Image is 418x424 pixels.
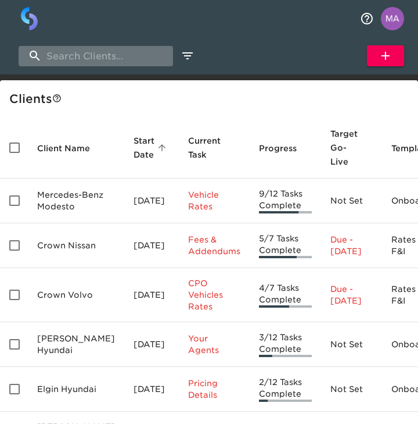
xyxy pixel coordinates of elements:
td: Mercedes-Benz Modesto [28,179,124,223]
span: Target Go-Live [330,127,373,169]
td: Crown Volvo [28,268,124,322]
td: 4/7 Tasks Complete [250,268,321,322]
input: search [19,46,173,66]
p: Your Agents [188,333,240,356]
td: 2/12 Tasks Complete [250,367,321,412]
p: Fees & Addendums [188,234,240,257]
td: [DATE] [124,223,179,268]
button: notifications [353,5,381,33]
td: Not Set [321,367,382,412]
span: Start Date [134,134,170,162]
span: This is the next Task in this Hub that should be completed [188,134,225,162]
td: [DATE] [124,179,179,223]
span: Calculated based on the start date and the duration of all Tasks contained in this Hub. [330,127,358,169]
span: Client Name [37,141,105,155]
button: edit [178,46,197,66]
p: Due - [DATE] [330,234,373,257]
span: Current Task [188,134,240,162]
td: Elgin Hyundai [28,367,124,412]
td: [DATE] [124,322,179,367]
td: [DATE] [124,268,179,322]
p: Vehicle Rates [188,189,240,212]
img: logo [21,7,38,30]
td: [DATE] [124,367,179,412]
p: CPO Vehicles Rates [188,277,240,312]
td: 9/12 Tasks Complete [250,179,321,223]
img: Profile [381,7,404,30]
td: 5/7 Tasks Complete [250,223,321,268]
td: [PERSON_NAME] Hyundai [28,322,124,367]
td: 3/12 Tasks Complete [250,322,321,367]
div: Client s [9,90,413,108]
td: Not Set [321,179,382,223]
td: Not Set [321,322,382,367]
p: Due - [DATE] [330,283,373,307]
td: Crown Nissan [28,223,124,268]
span: Progress [259,141,312,155]
svg: This is a list of all of your clients and clients shared with you [52,94,62,103]
p: Pricing Details [188,377,240,401]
